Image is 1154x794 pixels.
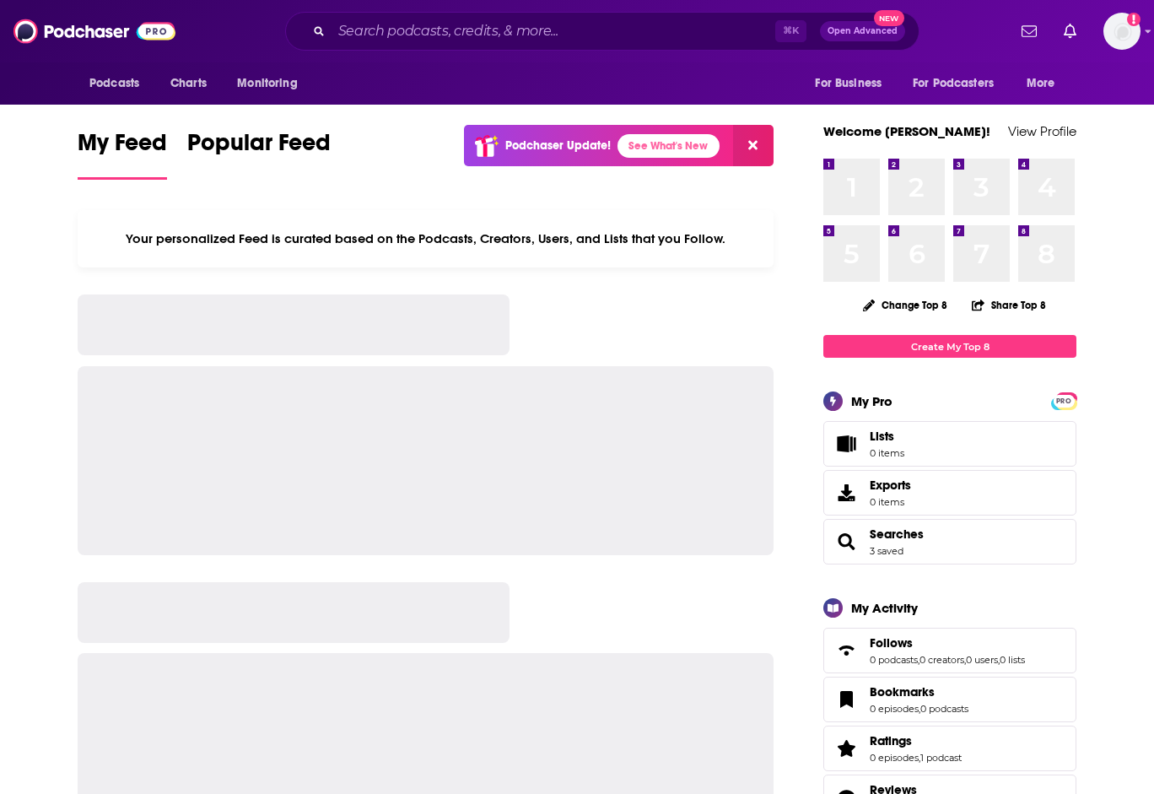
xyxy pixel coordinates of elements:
span: Lists [870,429,894,444]
span: , [919,752,920,764]
div: Your personalized Feed is curated based on the Podcasts, Creators, Users, and Lists that you Follow. [78,210,774,267]
a: 0 lists [1000,654,1025,666]
button: Change Top 8 [853,294,957,316]
button: Show profile menu [1103,13,1141,50]
span: Lists [829,432,863,456]
input: Search podcasts, credits, & more... [332,18,775,45]
a: Show notifications dropdown [1057,17,1083,46]
div: My Activity [851,600,918,616]
span: Popular Feed [187,128,331,167]
a: Follows [870,635,1025,651]
span: Exports [870,478,911,493]
a: 0 episodes [870,703,919,715]
img: Podchaser - Follow, Share and Rate Podcasts [13,15,175,47]
span: My Feed [78,128,167,167]
span: , [998,654,1000,666]
a: See What's New [617,134,720,158]
a: Bookmarks [870,684,968,699]
a: View Profile [1008,123,1076,139]
span: Lists [870,429,904,444]
span: For Podcasters [913,72,994,95]
span: Searches [823,519,1076,564]
span: Bookmarks [870,684,935,699]
button: Open AdvancedNew [820,21,905,41]
span: , [918,654,919,666]
a: Popular Feed [187,128,331,180]
span: More [1027,72,1055,95]
img: User Profile [1103,13,1141,50]
button: open menu [803,68,903,100]
span: New [874,10,904,26]
span: , [964,654,966,666]
span: Ratings [870,733,912,748]
span: 0 items [870,447,904,459]
a: Follows [829,639,863,662]
div: Search podcasts, credits, & more... [285,12,919,51]
a: Bookmarks [829,688,863,711]
button: Share Top 8 [971,289,1047,321]
span: PRO [1054,395,1074,408]
a: 1 podcast [920,752,962,764]
span: Follows [870,635,913,651]
span: Bookmarks [823,677,1076,722]
a: Ratings [870,733,962,748]
a: Searches [870,527,924,542]
a: 0 podcasts [870,654,918,666]
span: Monitoring [237,72,297,95]
a: Create My Top 8 [823,335,1076,358]
a: Lists [823,421,1076,467]
svg: Add a profile image [1127,13,1141,26]
span: Exports [829,481,863,505]
a: 0 creators [919,654,964,666]
a: Charts [159,68,217,100]
a: 0 users [966,654,998,666]
button: open menu [902,68,1018,100]
button: open menu [1015,68,1076,100]
a: Exports [823,470,1076,516]
a: 3 saved [870,545,903,557]
a: 0 podcasts [920,703,968,715]
span: For Business [815,72,882,95]
button: open menu [78,68,161,100]
a: Ratings [829,737,863,760]
a: PRO [1054,394,1074,407]
span: 0 items [870,496,911,508]
div: My Pro [851,393,892,409]
p: Podchaser Update! [505,138,611,153]
span: Charts [170,72,207,95]
span: Ratings [823,726,1076,771]
span: Open Advanced [828,27,898,35]
a: Searches [829,530,863,554]
a: Show notifications dropdown [1015,17,1043,46]
a: 0 episodes [870,752,919,764]
span: Podcasts [89,72,139,95]
span: Logged in as Jeffmarschner [1103,13,1141,50]
span: , [919,703,920,715]
a: Welcome [PERSON_NAME]! [823,123,990,139]
span: Follows [823,628,1076,673]
a: My Feed [78,128,167,180]
span: ⌘ K [775,20,806,42]
button: open menu [225,68,319,100]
